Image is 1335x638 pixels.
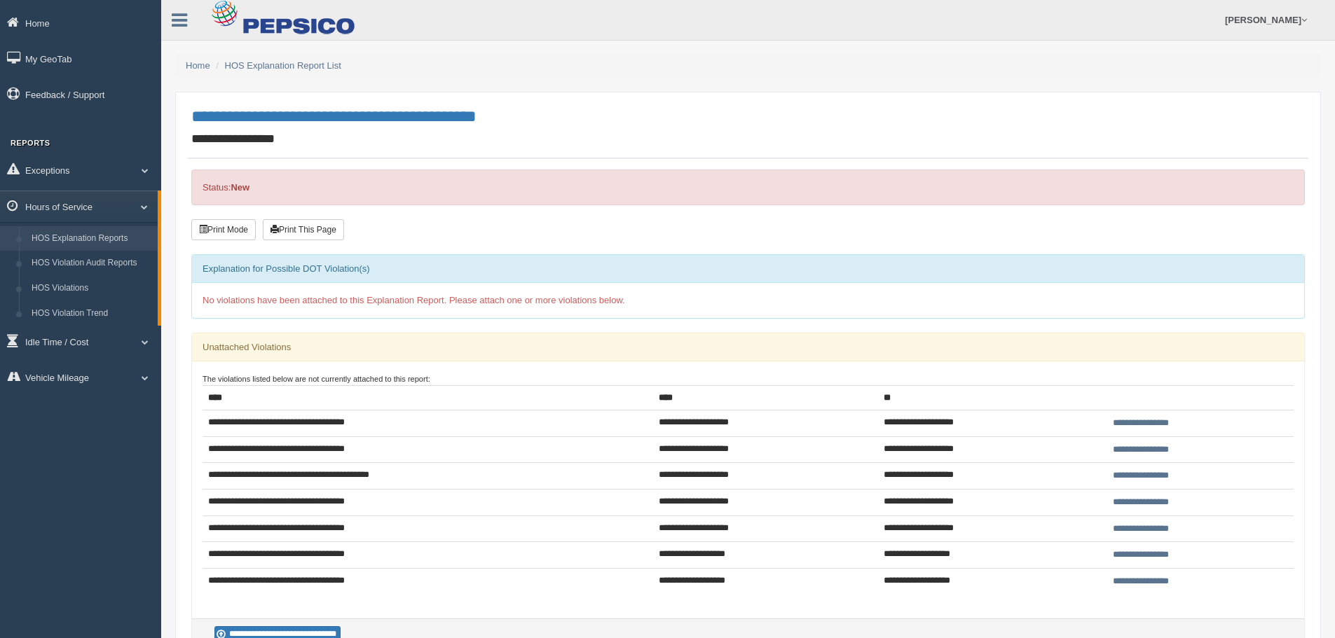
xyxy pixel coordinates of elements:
small: The violations listed below are not currently attached to this report: [203,375,430,383]
strong: New [231,182,249,193]
span: No violations have been attached to this Explanation Report. Please attach one or more violations... [203,295,625,305]
div: Unattached Violations [192,333,1304,361]
a: HOS Violation Trend [25,301,158,326]
button: Print Mode [191,219,256,240]
a: Home [186,60,210,71]
div: Status: [191,169,1305,205]
a: HOS Violations [25,276,158,301]
div: Explanation for Possible DOT Violation(s) [192,255,1304,283]
a: HOS Explanation Report List [225,60,341,71]
a: HOS Explanation Reports [25,226,158,251]
button: Print This Page [263,219,344,240]
a: HOS Violation Audit Reports [25,251,158,276]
